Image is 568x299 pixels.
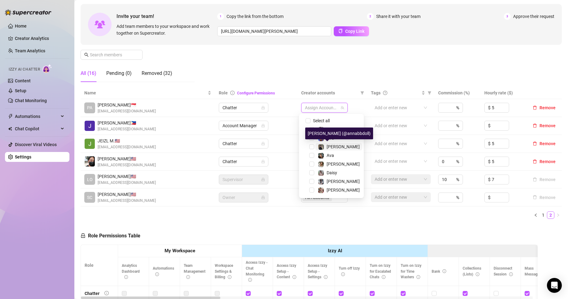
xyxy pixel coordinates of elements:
a: Configure Permissions [237,91,275,95]
span: Bank [432,269,446,274]
span: lock [261,178,265,181]
span: delete [533,159,537,164]
div: Chatter [85,290,99,297]
span: Turn on Izzy for Escalated Chats [370,263,391,279]
img: Daisy [318,170,324,176]
span: PA [87,104,92,111]
div: Removed (32) [142,70,172,77]
span: info-circle [155,272,159,276]
span: [EMAIL_ADDRESS][DOMAIN_NAME] [98,198,156,204]
span: left [534,213,538,217]
span: [PERSON_NAME] [327,162,360,167]
span: lock [261,106,265,110]
button: Remove [530,140,558,147]
span: Team Management [184,263,205,279]
button: Copy Link [334,26,369,36]
span: 1 [217,13,224,20]
span: Automations [15,111,59,121]
a: Chat Monitoring [15,98,47,103]
h5: Role Permissions Table [81,232,140,240]
span: Disconnect Session [494,266,513,276]
span: Remove [539,123,556,128]
div: All (16) [81,70,96,77]
img: Anna [318,144,324,150]
div: [PERSON_NAME] (@annabbdoll) [305,128,373,139]
span: Daisy [327,127,337,132]
span: [PERSON_NAME] [327,179,360,184]
a: Setup [15,88,26,93]
li: Next Page [554,211,562,219]
img: Anna [318,188,324,193]
span: Invite your team! [117,12,217,20]
span: copy [338,29,343,33]
th: Name [81,87,215,99]
span: Access Izzy Setup - Content [277,263,296,279]
span: Turn off Izzy [339,266,360,276]
span: info-circle [104,291,109,295]
img: Chat Copilot [8,127,12,131]
span: lock [261,196,265,199]
button: Remove [530,176,558,183]
li: 1 [539,211,547,219]
span: team [341,106,344,110]
strong: Izzy AI [328,248,342,253]
span: Role [219,90,228,95]
a: 2 [547,212,554,219]
span: Copy Link [345,29,364,34]
span: Daisy [327,170,337,175]
img: Paige [318,162,324,167]
span: info-circle [228,275,231,279]
th: Role [81,245,118,286]
div: Pending (0) [106,70,132,77]
span: info-circle [124,275,128,279]
span: [EMAIL_ADDRESS][DOMAIN_NAME] [98,144,156,150]
span: Analytics Dashboard [122,263,140,279]
a: Discover Viral Videos [15,142,57,147]
span: Add team members to your workspace and work together on Supercreator. [117,23,215,37]
span: lock [261,142,265,145]
span: question-circle [383,91,387,95]
a: Creator Analytics [15,33,64,43]
span: Select all [310,117,332,124]
span: Creator accounts [301,89,358,96]
a: Team Analytics [15,48,45,53]
img: john kenneth santillan [85,156,95,167]
span: Remove [539,159,556,164]
span: info-circle [509,272,513,276]
span: 2 [367,13,374,20]
span: filter [428,91,431,95]
button: Remove [530,158,558,165]
span: [PERSON_NAME] 🇸🇬 [98,102,156,108]
span: Ava [327,153,334,158]
span: Tags [371,89,381,96]
span: Chat Copilot [15,124,59,134]
span: info-circle [443,269,446,273]
span: Name [84,89,206,96]
span: info-circle [324,275,328,279]
img: Daisy [318,127,324,132]
span: Chatter [222,157,265,166]
span: Select tree node [309,188,314,193]
span: Mass Message [525,266,546,276]
th: Commission (%) [434,87,480,99]
span: lock [261,160,265,163]
span: Owner [222,193,265,202]
span: [PERSON_NAME] 🇺🇸 [98,173,156,180]
span: right [556,213,560,217]
span: [EMAIL_ADDRESS][DOMAIN_NAME] [98,180,156,186]
span: Select tree node [309,170,314,175]
span: Copy the link from the bottom [227,13,284,20]
li: Previous Page [532,211,539,219]
span: Izzy AI Chatter [9,67,40,72]
span: info-circle [341,272,345,276]
a: Settings [15,154,31,159]
span: Approve their request [513,13,554,20]
button: left [532,211,539,219]
span: Turn on Izzy for Time Wasters [401,263,421,279]
span: lock [81,233,86,238]
span: [EMAIL_ADDRESS][DOMAIN_NAME] [98,126,156,132]
span: Access Izzy - Chat Monitoring [246,260,268,282]
img: Ava [318,153,324,158]
span: SC [87,194,92,201]
span: search [84,53,89,57]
